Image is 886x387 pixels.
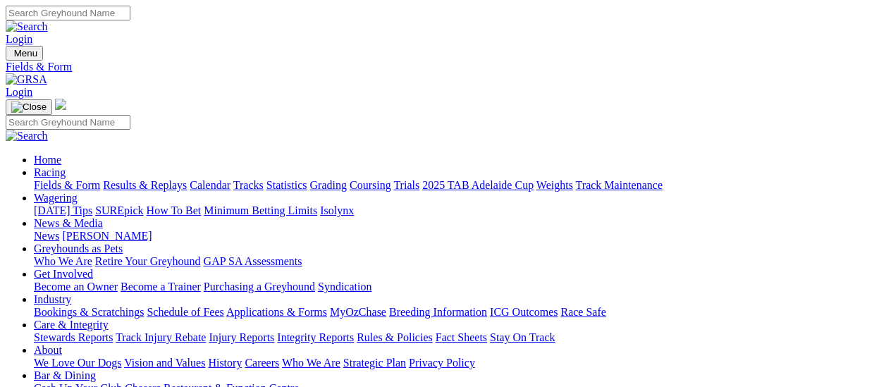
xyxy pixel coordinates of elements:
[147,204,202,216] a: How To Bet
[436,331,487,343] a: Fact Sheets
[103,179,187,191] a: Results & Replays
[34,319,109,331] a: Care & Integrity
[34,192,78,204] a: Wagering
[277,331,354,343] a: Integrity Reports
[14,48,37,59] span: Menu
[393,179,419,191] a: Trials
[34,204,92,216] a: [DATE] Tips
[121,281,201,293] a: Become a Trainer
[34,179,100,191] a: Fields & Form
[34,281,880,293] div: Get Involved
[6,99,52,115] button: Toggle navigation
[62,230,152,242] a: [PERSON_NAME]
[34,268,93,280] a: Get Involved
[95,204,143,216] a: SUREpick
[34,331,880,344] div: Care & Integrity
[560,306,605,318] a: Race Safe
[55,99,66,110] img: logo-grsa-white.png
[34,242,123,254] a: Greyhounds as Pets
[490,306,558,318] a: ICG Outcomes
[34,255,880,268] div: Greyhounds as Pets
[34,344,62,356] a: About
[6,20,48,33] img: Search
[190,179,230,191] a: Calendar
[6,46,43,61] button: Toggle navigation
[226,306,327,318] a: Applications & Forms
[209,331,274,343] a: Injury Reports
[204,255,302,267] a: GAP SA Assessments
[34,293,71,305] a: Industry
[6,86,32,98] a: Login
[34,369,96,381] a: Bar & Dining
[245,357,279,369] a: Careers
[11,102,47,113] img: Close
[320,204,354,216] a: Isolynx
[147,306,223,318] a: Schedule of Fees
[34,357,880,369] div: About
[576,179,663,191] a: Track Maintenance
[34,166,66,178] a: Racing
[204,281,315,293] a: Purchasing a Greyhound
[6,130,48,142] img: Search
[343,357,406,369] a: Strategic Plan
[95,255,201,267] a: Retire Your Greyhound
[6,6,130,20] input: Search
[233,179,264,191] a: Tracks
[330,306,386,318] a: MyOzChase
[318,281,371,293] a: Syndication
[350,179,391,191] a: Coursing
[124,357,205,369] a: Vision and Values
[282,357,340,369] a: Who We Are
[34,154,61,166] a: Home
[389,306,487,318] a: Breeding Information
[422,179,534,191] a: 2025 TAB Adelaide Cup
[357,331,433,343] a: Rules & Policies
[6,33,32,45] a: Login
[34,281,118,293] a: Become an Owner
[34,331,113,343] a: Stewards Reports
[34,179,880,192] div: Racing
[536,179,573,191] a: Weights
[34,306,144,318] a: Bookings & Scratchings
[34,230,880,242] div: News & Media
[208,357,242,369] a: History
[6,115,130,130] input: Search
[490,331,555,343] a: Stay On Track
[204,204,317,216] a: Minimum Betting Limits
[34,306,880,319] div: Industry
[409,357,475,369] a: Privacy Policy
[34,204,880,217] div: Wagering
[310,179,347,191] a: Grading
[34,357,121,369] a: We Love Our Dogs
[34,230,59,242] a: News
[6,73,47,86] img: GRSA
[34,255,92,267] a: Who We Are
[116,331,206,343] a: Track Injury Rebate
[34,217,103,229] a: News & Media
[6,61,880,73] a: Fields & Form
[266,179,307,191] a: Statistics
